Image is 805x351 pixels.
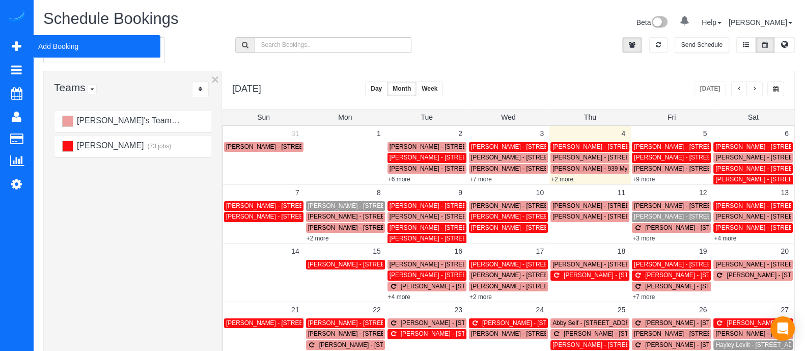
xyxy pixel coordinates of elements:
[232,82,261,94] h2: [DATE]
[471,154,586,161] span: [PERSON_NAME] - [STREET_ADDRESS]
[390,272,505,279] span: [PERSON_NAME] - [STREET_ADDRESS]
[634,213,799,220] span: [PERSON_NAME] - [STREET_ADDRESS][PERSON_NAME]
[471,165,586,172] span: [PERSON_NAME] - [STREET_ADDRESS]
[471,213,586,220] span: [PERSON_NAME] - [STREET_ADDRESS]
[338,113,352,121] span: Mon
[319,341,434,348] span: [PERSON_NAME] - [STREET_ADDRESS]
[365,82,387,96] button: Day
[694,185,712,200] a: 12
[501,113,516,121] span: Wed
[286,126,304,141] a: 31
[174,118,199,125] small: (95 jobs)
[416,82,443,96] button: Week
[695,82,726,96] button: [DATE]
[471,143,636,150] span: [PERSON_NAME] - [STREET_ADDRESS][PERSON_NAME]
[308,319,523,327] span: [PERSON_NAME] - [STREET_ADDRESS][PERSON_NAME][PERSON_NAME]
[616,126,630,141] a: 4
[775,244,794,259] a: 20
[634,202,749,209] span: [PERSON_NAME] - [STREET_ADDRESS]
[714,235,736,242] a: +4 more
[401,283,566,290] span: [PERSON_NAME] - [STREET_ADDRESS][PERSON_NAME]
[634,143,799,150] span: [PERSON_NAME] - [STREET_ADDRESS][PERSON_NAME]
[675,37,729,53] button: Send Schedule
[552,202,668,209] span: [PERSON_NAME] - [STREET_ADDRESS]
[387,82,417,96] button: Month
[613,185,631,200] a: 11
[372,185,386,200] a: 8
[199,86,202,92] i: Sort Teams
[308,261,473,268] span: [PERSON_NAME] - [STREET_ADDRESS][PERSON_NAME]
[645,272,760,279] span: [PERSON_NAME] - [STREET_ADDRESS]
[368,302,386,317] a: 22
[634,330,749,337] span: [PERSON_NAME] - [STREET_ADDRESS]
[33,35,160,58] span: Add Booking
[694,302,712,317] a: 26
[632,293,655,301] a: +7 more
[552,341,717,348] span: [PERSON_NAME] - [STREET_ADDRESS][PERSON_NAME]
[471,202,651,209] span: [PERSON_NAME] - [STREET_ADDRESS] Se, Marietta, GA 30067
[702,18,721,26] a: Help
[645,319,760,327] span: [PERSON_NAME] - [STREET_ADDRESS]
[668,113,676,121] span: Fri
[645,224,760,231] span: [PERSON_NAME] - [STREET_ADDRESS]
[471,224,586,231] span: [PERSON_NAME] - [STREET_ADDRESS]
[390,165,554,172] span: [PERSON_NAME] - [STREET_ADDRESS][PERSON_NAME]
[552,165,696,172] span: [PERSON_NAME] - 939 Mytel [STREET_ADDRESS]
[780,126,794,141] a: 6
[368,244,386,259] a: 15
[226,202,341,209] span: [PERSON_NAME] - [STREET_ADDRESS]
[634,165,749,172] span: [PERSON_NAME] - [STREET_ADDRESS]
[453,126,467,141] a: 2
[308,330,473,337] span: [PERSON_NAME] - [STREET_ADDRESS][PERSON_NAME]
[634,261,799,268] span: [PERSON_NAME] - [STREET_ADDRESS][PERSON_NAME]
[552,154,767,161] span: [PERSON_NAME] - [STREET_ADDRESS][PERSON_NAME][PERSON_NAME]
[748,113,759,121] span: Sat
[564,330,679,337] span: [PERSON_NAME] - [STREET_ADDRESS]
[775,185,794,200] a: 13
[729,18,792,26] a: [PERSON_NAME]
[43,10,178,28] span: Schedule Bookings
[645,283,760,290] span: [PERSON_NAME] - [STREET_ADDRESS]
[636,18,668,26] a: Beta
[286,302,304,317] a: 21
[255,37,412,53] input: Search Bookings..
[307,235,329,242] a: +2 more
[471,330,686,337] span: [PERSON_NAME] - [STREET_ADDRESS][PERSON_NAME][PERSON_NAME]
[775,302,794,317] a: 27
[390,261,554,268] span: [PERSON_NAME] - [STREET_ADDRESS][PERSON_NAME]
[471,283,636,290] span: [PERSON_NAME] - [STREET_ADDRESS][PERSON_NAME]
[390,224,505,231] span: [PERSON_NAME] - [STREET_ADDRESS]
[75,141,144,150] span: [PERSON_NAME]
[308,213,423,220] span: [PERSON_NAME] - [STREET_ADDRESS]
[552,143,668,150] span: [PERSON_NAME] - [STREET_ADDRESS]
[469,176,492,183] a: +7 more
[453,185,467,200] a: 9
[286,244,304,259] a: 14
[390,235,505,242] span: [PERSON_NAME] - [STREET_ADDRESS]
[6,10,26,24] img: Automaid Logo
[471,272,586,279] span: [PERSON_NAME] - [STREET_ADDRESS]
[651,16,668,30] img: New interface
[308,202,574,209] span: [PERSON_NAME] - [STREET_ADDRESS], [GEOGRAPHIC_DATA], [GEOGRAPHIC_DATA] 30078
[75,116,171,125] span: [PERSON_NAME]'s Team
[401,319,566,327] span: [PERSON_NAME] - [STREET_ADDRESS][PERSON_NAME]
[698,126,712,141] a: 5
[211,73,219,86] button: ×
[770,316,795,341] div: Open Intercom Messenger
[584,113,596,121] span: Thu
[390,143,505,150] span: [PERSON_NAME] - [STREET_ADDRESS]
[388,176,410,183] a: +6 more
[290,185,304,200] a: 7
[257,113,270,121] span: Sun
[613,302,631,317] a: 25
[564,272,679,279] span: [PERSON_NAME] - [STREET_ADDRESS]
[372,126,386,141] a: 1
[226,319,341,327] span: [PERSON_NAME] - [STREET_ADDRESS]
[482,319,597,327] span: [PERSON_NAME] - [STREET_ADDRESS]
[226,213,341,220] span: [PERSON_NAME] - [STREET_ADDRESS]
[308,224,473,231] span: [PERSON_NAME] - [STREET_ADDRESS][PERSON_NAME]
[531,244,549,259] a: 17
[632,176,655,183] a: +9 more
[192,82,209,97] div: ...
[401,330,516,337] span: [PERSON_NAME] - [STREET_ADDRESS]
